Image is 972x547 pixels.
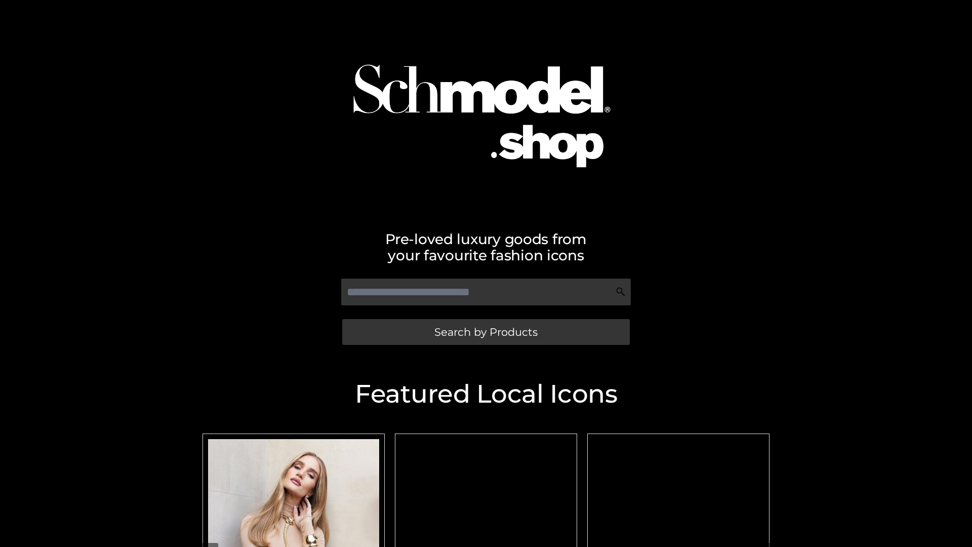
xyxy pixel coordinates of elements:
h2: Pre-loved luxury goods from your favourite fashion icons [197,231,775,263]
span: Search by Products [434,327,538,337]
img: Search Icon [616,287,626,297]
h2: Featured Local Icons​ [197,381,775,407]
a: Search by Products [342,319,630,345]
